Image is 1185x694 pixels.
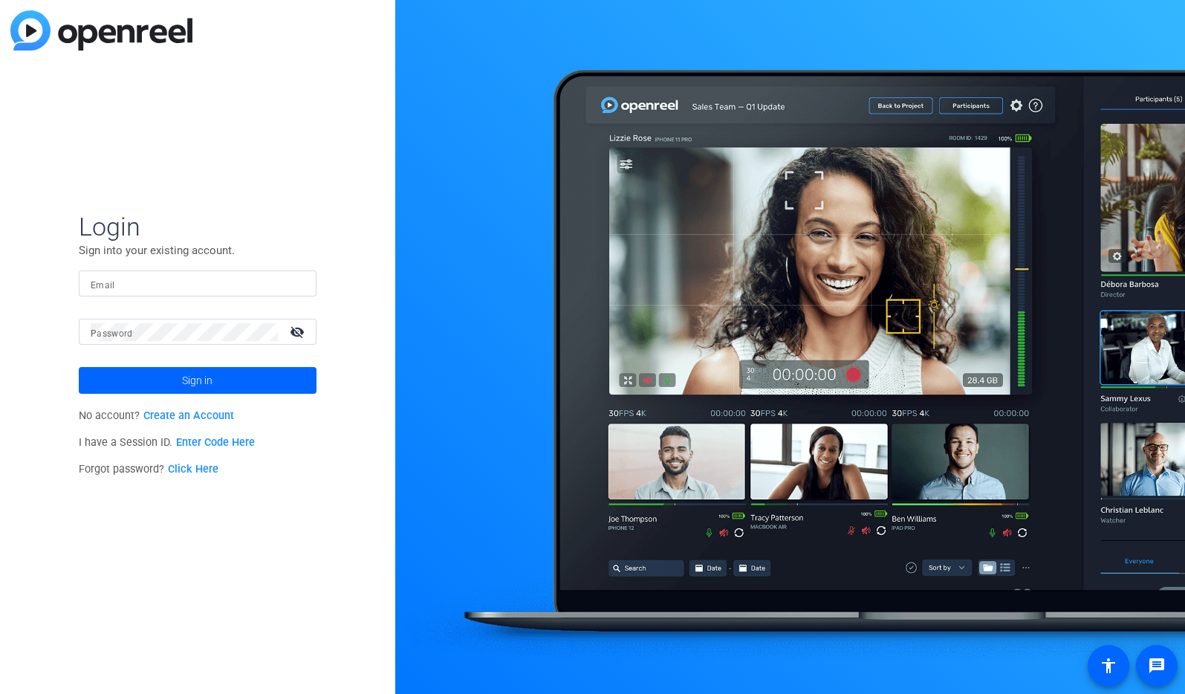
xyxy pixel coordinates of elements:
[91,275,305,293] input: Enter Email Address
[79,463,218,476] span: Forgot password?
[10,10,192,51] img: blue-gradient.svg
[79,367,316,394] button: Sign in
[168,463,218,476] a: Click Here
[79,242,316,259] p: Sign into your existing account.
[176,436,255,449] a: Enter Code Here
[91,280,115,291] mat-label: Email
[79,409,234,422] span: No account?
[1100,657,1117,675] mat-icon: accessibility
[143,409,234,422] a: Create an Account
[281,321,316,343] mat-icon: visibility_off
[79,436,255,449] span: I have a Session ID.
[182,362,212,399] span: Sign in
[91,328,133,339] mat-label: Password
[79,211,316,242] span: Login
[1148,657,1166,675] mat-icon: message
